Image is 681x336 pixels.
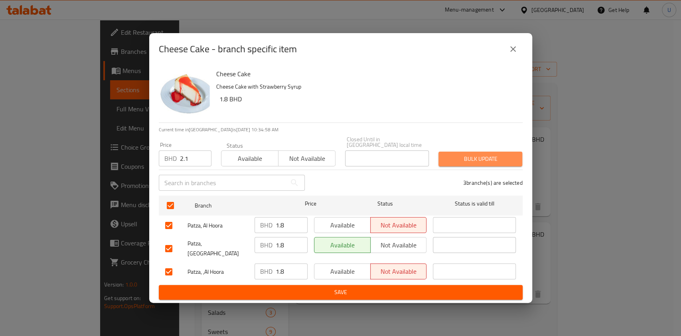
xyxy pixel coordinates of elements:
button: close [503,40,523,59]
button: Bulk update [438,152,522,166]
span: Bulk update [445,154,516,164]
p: BHD [260,240,272,250]
span: Not available [374,239,424,251]
span: Branch [195,201,278,211]
input: Search in branches [159,175,286,191]
input: Please enter price [180,150,211,166]
p: 3 branche(s) are selected [463,179,523,187]
span: Available [318,219,367,231]
span: Available [225,153,275,164]
button: Not available [370,217,427,233]
span: Available [318,239,367,251]
p: BHD [164,154,177,163]
span: Status is valid till [433,199,516,209]
button: Not available [370,263,427,279]
span: Patza, ,Al Hoora [188,267,248,277]
span: Available [318,266,367,277]
span: Save [165,287,516,297]
input: Please enter price [276,263,308,279]
p: Cheese Cake with Strawberry Syrup [216,82,516,92]
h2: Cheese Cake - branch specific item [159,43,297,55]
button: Save [159,285,523,300]
span: Patza, [GEOGRAPHIC_DATA] [188,239,248,259]
h6: Cheese Cake [216,68,516,79]
button: Available [314,263,371,279]
p: BHD [260,267,272,276]
span: Not available [374,266,424,277]
img: Cheese Cake [159,68,210,119]
input: Please enter price [276,237,308,253]
button: Not available [278,150,336,166]
span: Not available [374,219,424,231]
p: Current time in [GEOGRAPHIC_DATA] is [DATE] 10:34:58 AM [159,126,523,133]
input: Please enter price [276,217,308,233]
span: Price [284,199,337,209]
span: Patza, Al Hoora [188,221,248,231]
button: Available [314,217,371,233]
button: Not available [370,237,427,253]
button: Available [221,150,278,166]
span: Not available [282,153,332,164]
span: Status [343,199,426,209]
h6: 1.8 BHD [219,93,516,105]
button: Available [314,237,371,253]
p: BHD [260,220,272,230]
